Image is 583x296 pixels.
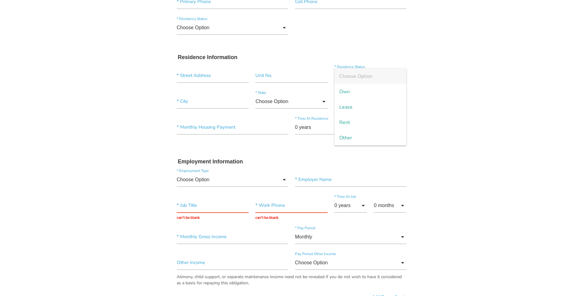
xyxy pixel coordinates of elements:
span: Rent [334,115,406,130]
h3: Employment Information [178,158,405,165]
h3: Residence Information [178,54,405,61]
span: Lease [334,99,406,115]
span: Choose Option [334,69,406,84]
span: Other [334,130,406,146]
span: Own [334,84,406,99]
div: Alimony, child support, or separate maintenance income need not be revealed if you do not wish to... [177,274,407,286]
